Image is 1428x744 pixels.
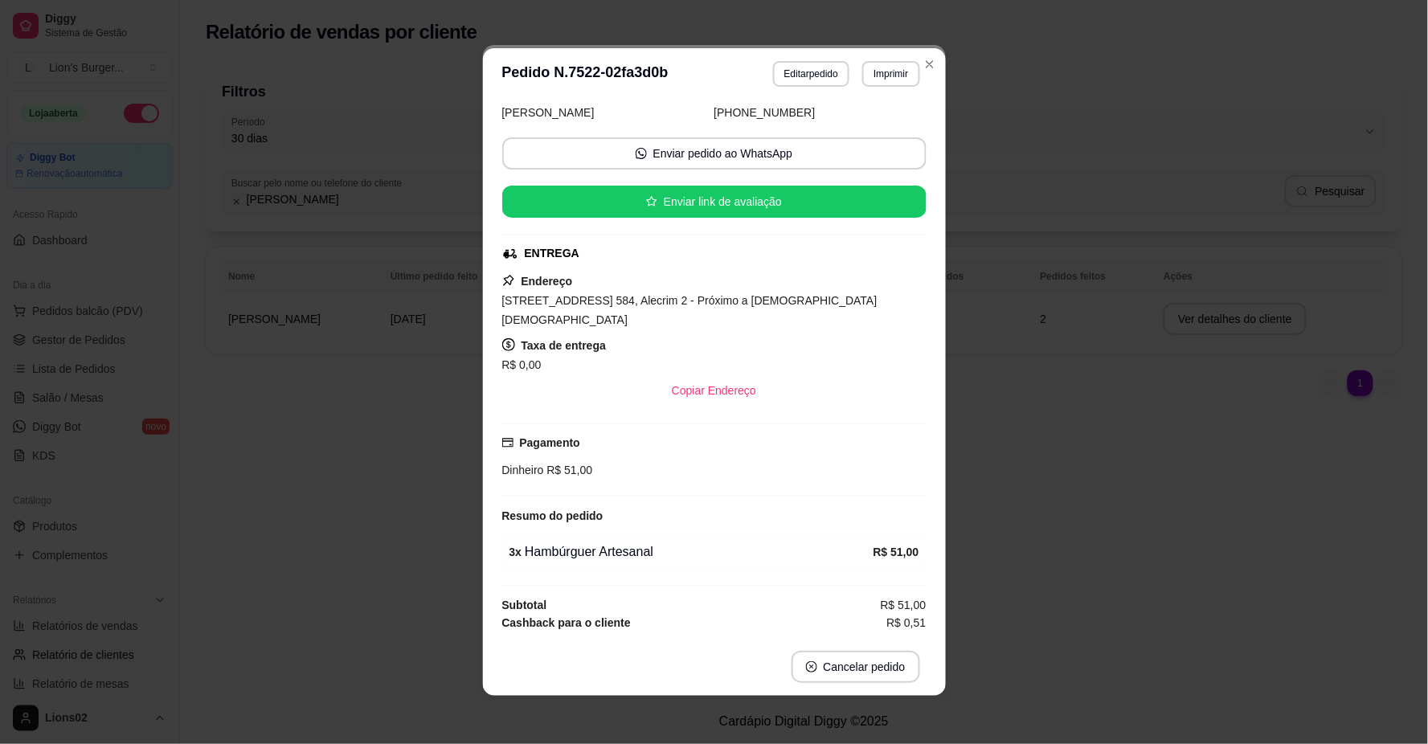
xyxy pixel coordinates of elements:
button: Imprimir [862,61,919,87]
h3: Pedido N. 7522-02fa3d0b [502,61,669,87]
span: dollar [502,338,515,351]
span: credit-card [502,437,514,448]
span: R$ 0,00 [502,358,542,371]
strong: Taxa de entrega [522,339,607,352]
strong: Cashback para o cliente [502,616,631,629]
button: starEnviar link de avaliação [502,186,927,218]
button: Editarpedido [773,61,849,87]
span: R$ 51,00 [544,464,593,476]
strong: 3 x [509,546,522,558]
span: [STREET_ADDRESS] 584, Alecrim 2 - Próximo a [DEMOGRAPHIC_DATA] [DEMOGRAPHIC_DATA] [502,294,878,326]
button: Copiar Endereço [659,374,769,407]
span: [PHONE_NUMBER] [714,106,816,119]
button: Close [917,51,943,77]
strong: Resumo do pedido [502,509,604,522]
span: R$ 51,00 [881,596,927,614]
strong: Endereço [522,275,573,288]
span: Dinheiro [502,464,544,476]
strong: R$ 51,00 [874,546,919,558]
strong: Pagamento [520,436,580,449]
span: R$ 0,51 [886,614,926,632]
span: [PERSON_NAME] [502,106,595,119]
span: close-circle [806,661,817,672]
span: whats-app [636,148,647,159]
span: pushpin [502,274,515,287]
button: whats-appEnviar pedido ao WhatsApp [502,137,927,170]
strong: Subtotal [502,599,547,611]
div: ENTREGA [525,245,579,262]
span: star [646,196,657,207]
button: close-circleCancelar pedido [792,651,920,683]
div: Hambúrguer Artesanal [509,542,874,562]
